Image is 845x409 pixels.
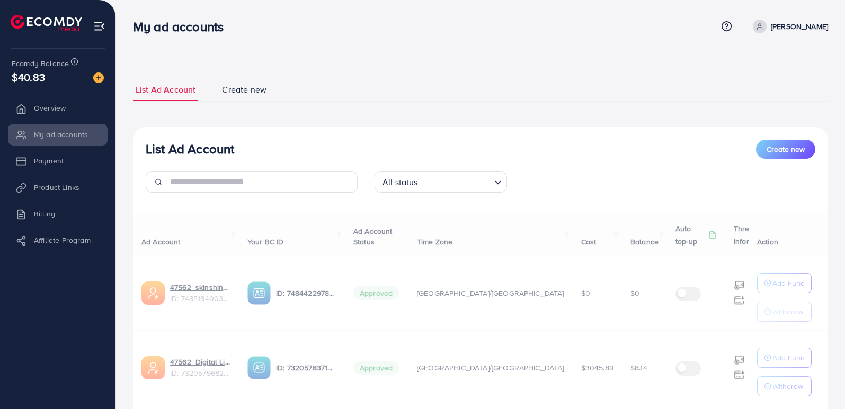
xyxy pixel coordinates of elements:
[93,72,104,83] img: image
[771,20,828,33] p: [PERSON_NAME]
[146,141,234,157] h3: List Ad Account
[222,84,266,96] span: Create new
[380,175,420,190] span: All status
[12,58,69,69] span: Ecomdy Balance
[11,15,82,31] img: logo
[136,84,195,96] span: List Ad Account
[421,172,490,190] input: Search for option
[767,144,805,154] span: Create new
[93,20,105,32] img: menu
[749,20,828,33] a: [PERSON_NAME]
[756,140,815,159] button: Create new
[375,171,507,193] div: Search for option
[12,69,45,85] span: $40.83
[133,19,232,34] h3: My ad accounts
